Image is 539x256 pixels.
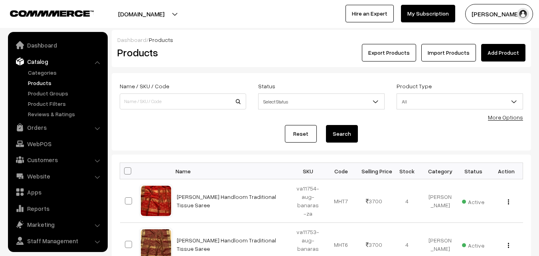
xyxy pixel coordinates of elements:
label: Status [258,82,275,90]
a: Dashboard [10,38,105,52]
input: Name / SKU / Code [120,93,246,109]
span: All [397,95,523,109]
button: Search [326,125,358,143]
span: Products [149,36,173,43]
a: More Options [488,114,523,121]
th: Action [490,163,523,179]
label: Name / SKU / Code [120,82,169,90]
span: All [397,93,523,109]
label: Product Type [397,82,432,90]
a: Product Filters [26,99,105,108]
a: Catalog [10,54,105,69]
td: 3700 [357,179,391,223]
th: Code [324,163,357,179]
a: Add Product [481,44,525,62]
img: COMMMERCE [10,10,94,16]
a: Reset [285,125,317,143]
a: My Subscription [401,5,455,22]
a: Reports [10,201,105,216]
th: Stock [391,163,424,179]
img: Menu [508,199,509,204]
span: Active [462,196,484,206]
td: va11754-aug-banaras-za [292,179,325,223]
a: Product Groups [26,89,105,97]
a: Import Products [421,44,476,62]
img: Menu [508,243,509,248]
a: Orders [10,120,105,135]
td: [PERSON_NAME] [424,179,457,223]
a: COMMMERCE [10,8,80,18]
h2: Products [117,46,245,59]
button: [DOMAIN_NAME] [90,4,192,24]
div: / [117,36,525,44]
th: Selling Price [357,163,391,179]
span: Select Status [259,95,384,109]
td: 4 [391,179,424,223]
a: Staff Management [10,234,105,248]
a: Reviews & Ratings [26,110,105,118]
a: Marketing [10,217,105,232]
a: Products [26,79,105,87]
a: Apps [10,185,105,199]
a: Hire an Expert [346,5,394,22]
th: Category [424,163,457,179]
a: [PERSON_NAME] Handloom Traditional Tissue Saree [177,237,276,252]
button: [PERSON_NAME] [465,4,533,24]
a: Categories [26,68,105,77]
a: Customers [10,153,105,167]
span: Select Status [258,93,385,109]
img: user [517,8,529,20]
button: Export Products [362,44,416,62]
th: SKU [292,163,325,179]
a: Dashboard [117,36,146,43]
a: WebPOS [10,137,105,151]
a: [PERSON_NAME] Handloom Traditional Tissue Saree [177,193,276,208]
td: MHT7 [324,179,357,223]
a: Website [10,169,105,183]
th: Name [172,163,292,179]
span: Active [462,239,484,250]
th: Status [457,163,490,179]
